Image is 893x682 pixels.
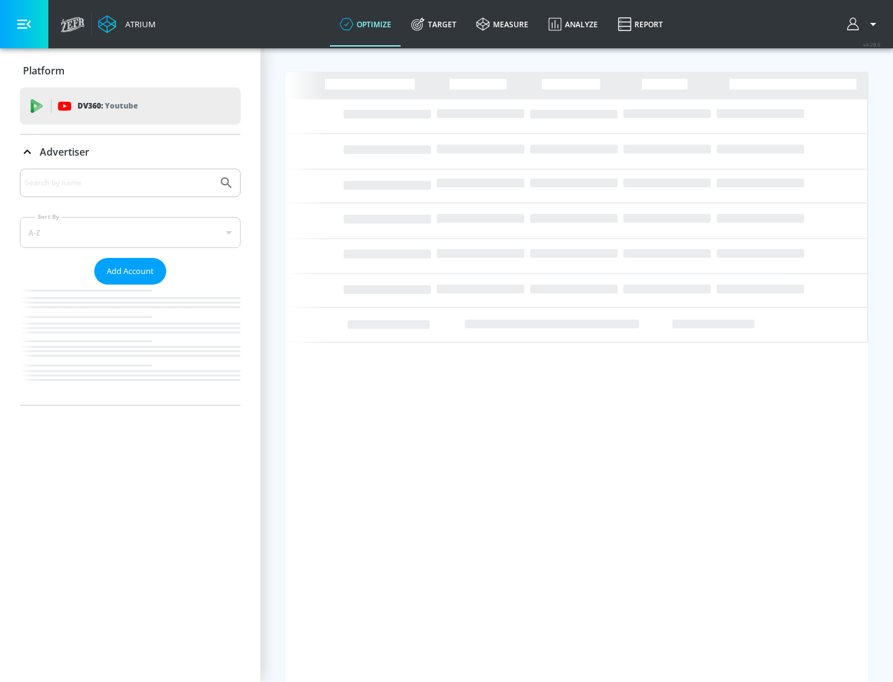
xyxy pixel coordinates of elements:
input: Search by name [25,175,213,191]
p: Platform [23,64,64,77]
p: DV360: [78,99,138,113]
span: Add Account [107,264,154,278]
div: A-Z [20,217,241,248]
a: Analyze [538,2,608,46]
nav: list of Advertiser [20,285,241,405]
div: Advertiser [20,169,241,405]
p: Advertiser [40,145,89,159]
a: Target [401,2,466,46]
a: measure [466,2,538,46]
a: Atrium [98,15,156,33]
label: Sort By [35,213,62,221]
a: Report [608,2,673,46]
div: DV360: Youtube [20,87,241,125]
span: v 4.28.0 [863,41,881,48]
div: Atrium [120,19,156,30]
div: Platform [20,53,241,88]
div: Advertiser [20,135,241,169]
button: Add Account [94,258,166,285]
a: optimize [330,2,401,46]
p: Youtube [105,99,138,112]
